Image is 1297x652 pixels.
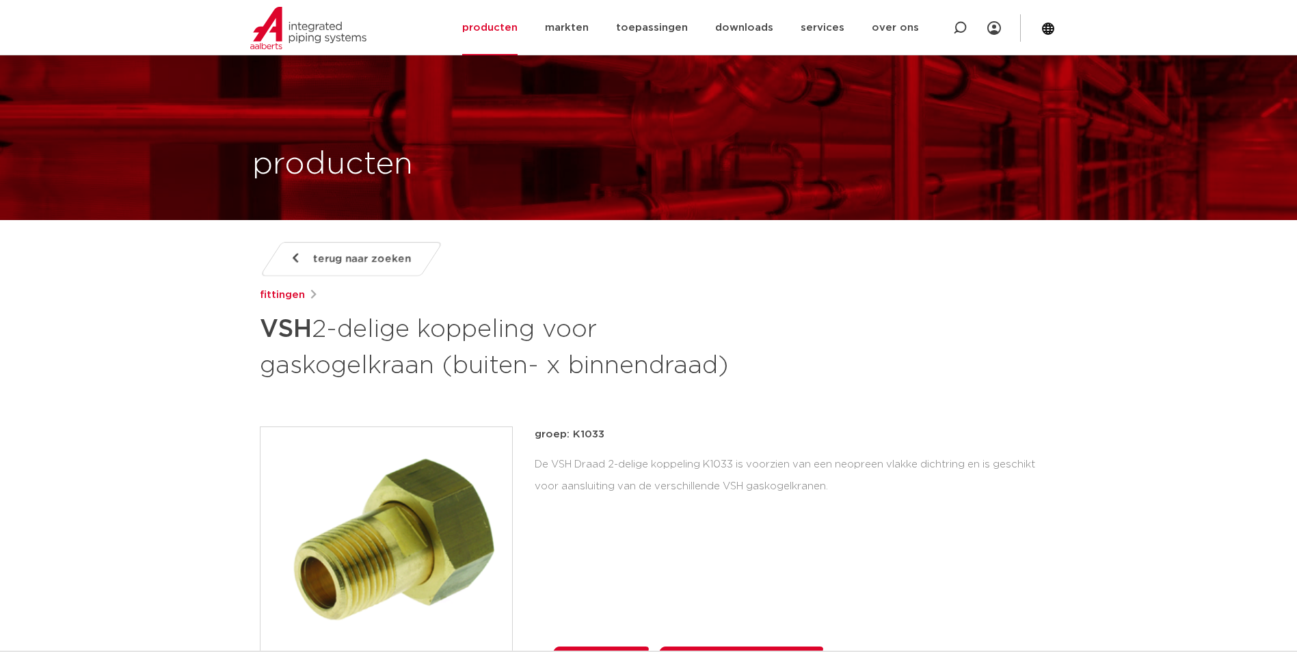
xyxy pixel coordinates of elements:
[535,454,1038,498] div: De VSH Draad 2-delige koppeling K1033 is voorzien van een neopreen vlakke dichtring en is geschik...
[313,248,411,270] span: terug naar zoeken
[260,317,312,342] strong: VSH
[535,426,1038,443] p: groep: K1033
[259,242,442,276] a: terug naar zoeken
[260,309,773,383] h1: 2-delige koppeling voor gaskogelkraan (buiten- x binnendraad)
[252,143,413,187] h1: producten
[260,287,305,303] a: fittingen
